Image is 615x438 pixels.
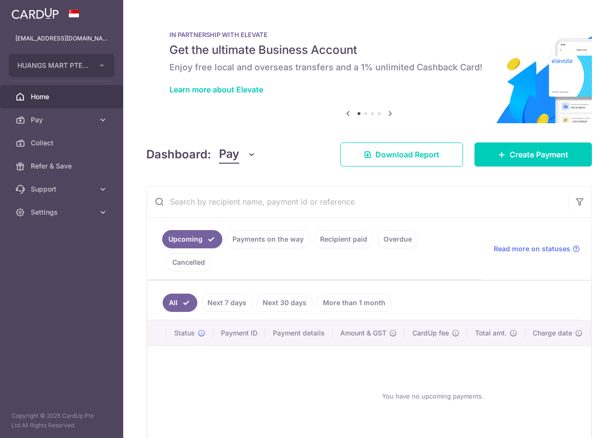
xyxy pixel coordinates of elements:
button: Pay [219,145,256,164]
h4: Dashboard: [146,146,211,163]
p: [EMAIL_ADDRESS][DOMAIN_NAME] [15,34,108,43]
img: Renovation banner [146,15,592,123]
a: More than 1 month [317,294,392,312]
span: Settings [31,207,94,217]
p: IN PARTNERSHIP WITH ELEVATE [169,31,569,39]
span: Pay [219,145,239,164]
a: Upcoming [162,230,222,248]
a: Download Report [340,142,463,167]
span: Charge date [533,328,572,338]
span: Home [31,92,94,102]
th: Payment ID [213,321,265,346]
span: CardUp fee [412,328,449,338]
span: Download Report [375,149,439,160]
span: Read more on statuses [494,244,570,254]
h5: Get the ultimate Business Account [169,42,569,58]
a: Recipient paid [314,230,373,248]
span: Support [31,184,94,194]
span: Status [174,328,195,338]
a: All [163,294,197,312]
input: Search by recipient name, payment id or reference [147,186,568,217]
a: Next 30 days [256,294,313,312]
span: Collect [31,138,94,148]
a: Read more on statuses [494,244,580,254]
button: HUANGS MART PTE. LTD. [9,54,115,77]
span: Total amt. [475,328,507,338]
span: HUANGS MART PTE. LTD. [17,61,89,70]
th: Payment details [265,321,333,346]
a: Payments on the way [226,230,310,248]
a: Learn more about Elevate [169,85,263,94]
a: Next 7 days [201,294,253,312]
span: Amount & GST [340,328,386,338]
h6: Enjoy free local and overseas transfers and a 1% unlimited Cashback Card! [169,62,569,73]
img: CardUp [12,8,59,19]
a: Cancelled [166,253,211,271]
a: Create Payment [474,142,592,167]
span: Create Payment [510,149,568,160]
a: Overdue [377,230,418,248]
span: Pay [31,115,94,125]
span: Refer & Save [31,161,94,171]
